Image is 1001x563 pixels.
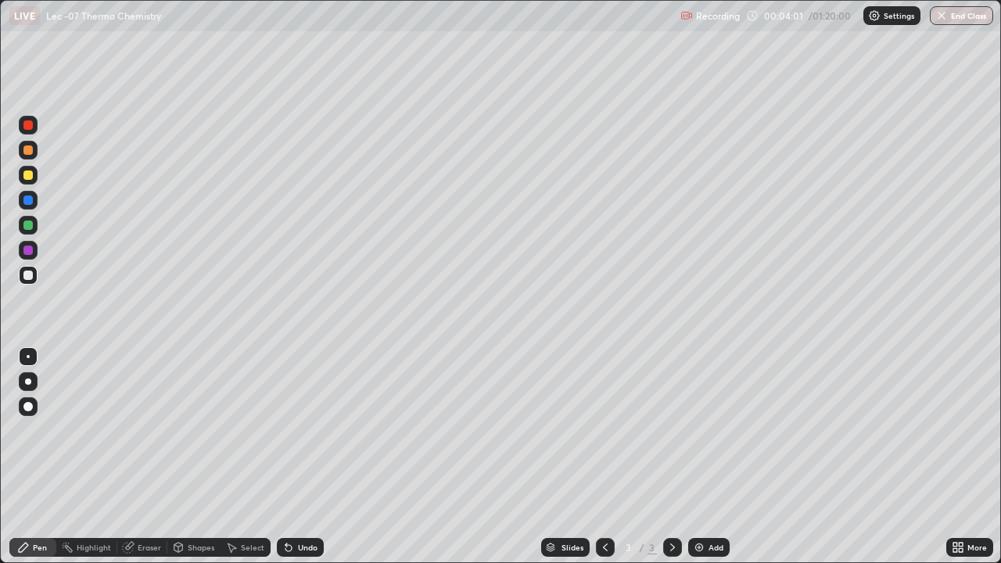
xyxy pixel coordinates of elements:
button: End Class [930,6,993,25]
div: / [640,543,644,552]
div: More [967,543,987,551]
div: Undo [298,543,318,551]
img: add-slide-button [693,541,705,554]
div: Eraser [138,543,161,551]
div: Add [709,543,723,551]
img: recording.375f2c34.svg [680,9,693,22]
p: Settings [884,12,914,20]
div: Pen [33,543,47,551]
div: Shapes [188,543,214,551]
p: Lec -07 Thermo Chemistry [46,9,161,22]
img: class-settings-icons [868,9,881,22]
p: LIVE [14,9,35,22]
img: end-class-cross [935,9,948,22]
div: 3 [621,543,637,552]
div: Select [241,543,264,551]
div: Slides [561,543,583,551]
div: 3 [648,540,657,554]
p: Recording [696,10,740,22]
div: Highlight [77,543,111,551]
